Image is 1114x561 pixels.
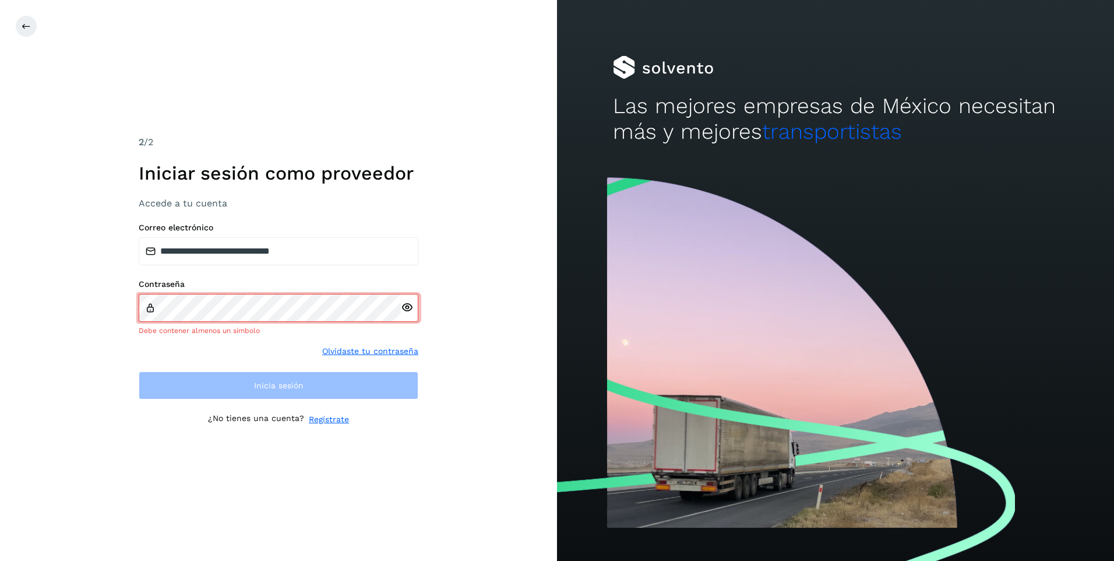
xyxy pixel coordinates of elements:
[208,413,304,426] p: ¿No tienes una cuenta?
[139,371,418,399] button: Inicia sesión
[322,345,418,357] a: Olvidaste tu contraseña
[139,136,144,148] span: 2
[139,135,418,149] div: /2
[139,325,418,336] div: Debe contener almenos un símbolo
[139,279,418,289] label: Contraseña
[139,162,418,184] h1: Iniciar sesión como proveedor
[139,198,418,209] h3: Accede a tu cuenta
[254,381,304,390] span: Inicia sesión
[762,119,902,144] span: transportistas
[139,223,418,233] label: Correo electrónico
[309,413,349,426] a: Regístrate
[613,93,1059,145] h2: Las mejores empresas de México necesitan más y mejores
